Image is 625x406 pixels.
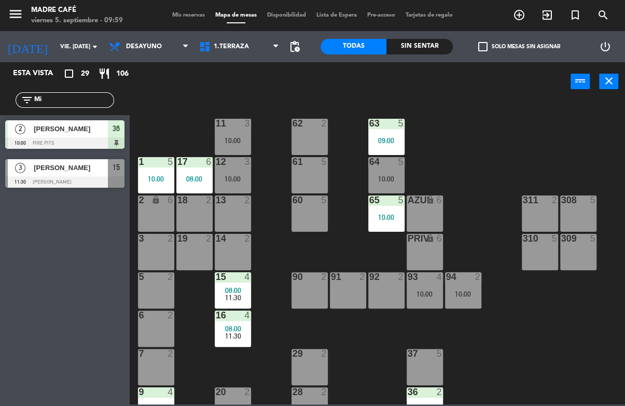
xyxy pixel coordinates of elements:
[398,272,404,282] div: 2
[368,214,405,221] div: 10:00
[168,311,174,320] div: 2
[398,195,404,205] div: 5
[321,39,387,54] div: Todas
[225,332,241,340] span: 11:30
[369,272,370,282] div: 92
[8,6,23,22] i: menu
[31,5,123,16] div: Madre Café
[293,349,293,358] div: 29
[244,157,251,166] div: 3
[569,9,581,21] i: turned_in_not
[8,6,23,25] button: menu
[321,157,327,166] div: 5
[561,234,562,243] div: 309
[362,12,400,18] span: Pre-acceso
[551,195,558,205] div: 2
[386,39,453,54] div: Sin sentar
[244,272,251,282] div: 4
[359,272,366,282] div: 2
[215,137,251,144] div: 10:00
[168,234,174,243] div: 2
[368,175,405,183] div: 10:00
[177,195,178,205] div: 18
[293,195,293,205] div: 60
[478,42,560,51] label: Solo mesas sin asignar
[116,68,129,80] span: 106
[151,195,160,204] i: lock
[63,67,75,80] i: crop_square
[81,68,89,80] span: 29
[398,157,404,166] div: 5
[244,234,251,243] div: 2
[426,195,435,204] i: lock
[244,195,251,205] div: 2
[262,12,311,18] span: Disponibilidad
[436,272,442,282] div: 4
[561,195,562,205] div: 308
[590,195,596,205] div: 5
[168,195,174,205] div: 6
[21,94,33,106] i: filter_list
[293,157,293,166] div: 61
[225,286,241,295] span: 08:00
[210,12,262,18] span: Mapa de mesas
[321,349,327,358] div: 2
[168,387,174,397] div: 4
[215,175,251,183] div: 10:00
[5,67,75,80] div: Esta vista
[89,40,101,53] i: arrow_drop_down
[244,119,251,128] div: 3
[533,6,561,24] span: WALK IN
[541,9,553,21] i: exit_to_app
[478,42,488,51] span: check_box_outline_blank
[244,387,251,397] div: 2
[561,6,589,24] span: Reserva especial
[551,234,558,243] div: 5
[177,157,178,166] div: 17
[426,234,435,243] i: lock
[597,9,609,21] i: search
[369,119,370,128] div: 63
[206,157,212,166] div: 6
[168,272,174,282] div: 2
[206,195,212,205] div: 2
[293,119,293,128] div: 62
[113,161,120,174] span: 15
[436,234,442,243] div: 6
[176,175,213,183] div: 08:00
[590,234,596,243] div: 5
[31,16,123,26] div: viernes 5. septiembre - 09:59
[321,119,327,128] div: 2
[113,122,120,135] span: 36
[436,387,442,397] div: 2
[311,12,362,18] span: Lista de Espera
[398,119,404,128] div: 5
[400,12,458,18] span: Tarjetas de regalo
[206,234,212,243] div: 2
[168,157,174,166] div: 5
[436,349,442,358] div: 5
[98,67,110,80] i: restaurant
[368,137,405,144] div: 09:00
[574,75,587,87] i: power_input
[167,12,210,18] span: Mis reservas
[321,195,327,205] div: 5
[244,311,251,320] div: 4
[505,6,533,24] span: RESERVAR MESA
